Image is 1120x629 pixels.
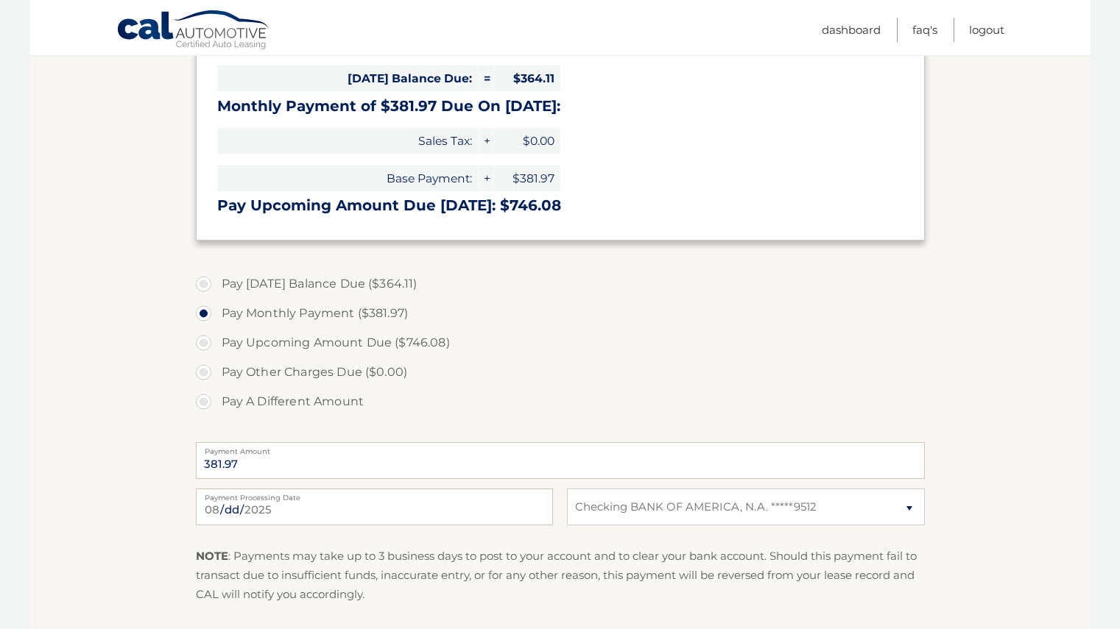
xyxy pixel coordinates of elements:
[217,166,478,191] span: Base Payment:
[479,128,493,154] span: +
[196,442,925,454] label: Payment Amount
[116,10,271,52] a: Cal Automotive
[196,358,925,387] label: Pay Other Charges Due ($0.00)
[969,18,1004,42] a: Logout
[196,547,925,605] p: : Payments may take up to 3 business days to post to your account and to clear your bank account....
[217,196,904,215] h3: Pay Upcoming Amount Due [DATE]: $746.08
[196,488,553,525] input: Payment Date
[196,549,228,563] strong: NOTE
[494,65,560,91] span: $364.11
[479,166,493,191] span: +
[494,166,560,191] span: $381.97
[196,387,925,416] label: Pay A Different Amount
[196,299,925,328] label: Pay Monthly Payment ($381.97)
[912,18,937,42] a: FAQ's
[494,128,560,154] span: $0.00
[217,97,904,116] h3: Monthly Payment of $381.97 Due On [DATE]:
[217,65,478,91] span: [DATE] Balance Due:
[196,328,925,358] label: Pay Upcoming Amount Due ($746.08)
[217,128,478,154] span: Sales Tax:
[196,488,553,500] label: Payment Processing Date
[479,65,493,91] span: =
[196,442,925,479] input: Payment Amount
[822,18,881,42] a: Dashboard
[196,269,925,299] label: Pay [DATE] Balance Due ($364.11)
